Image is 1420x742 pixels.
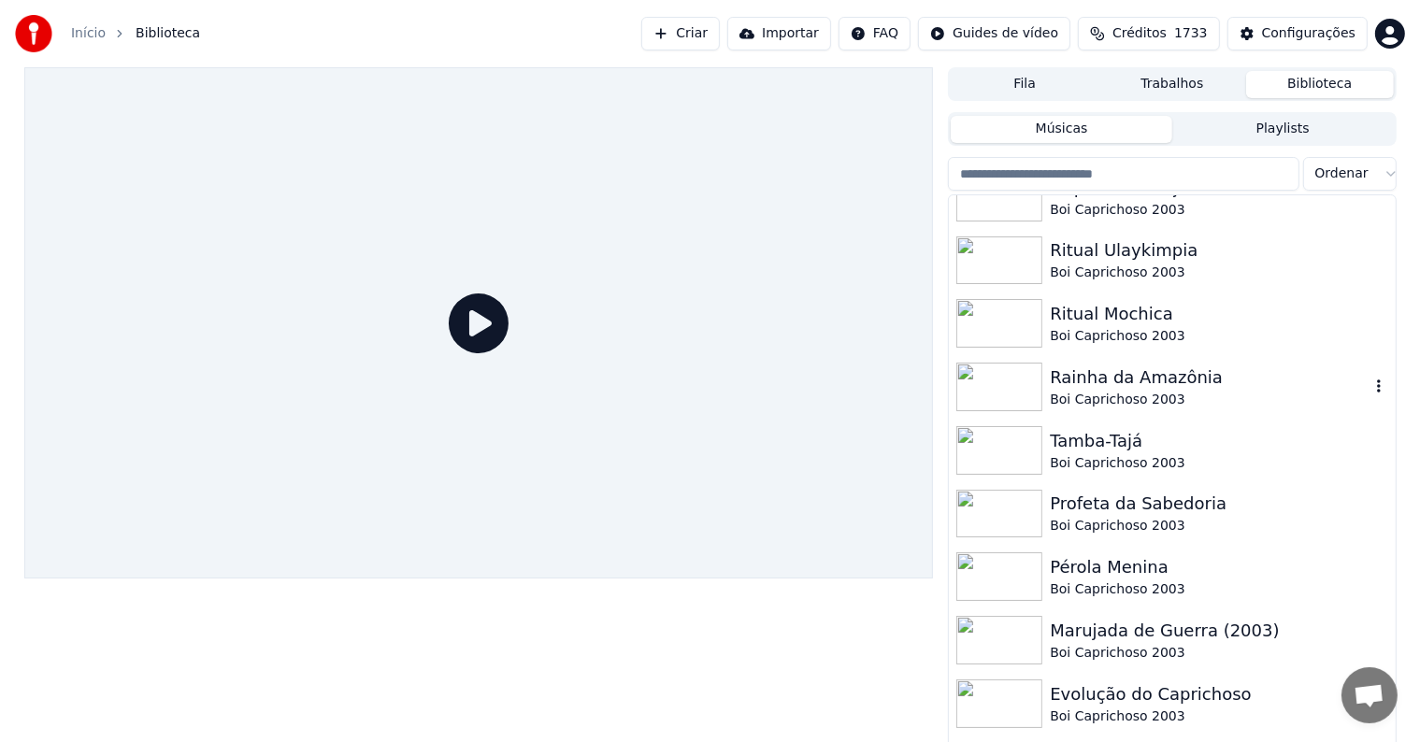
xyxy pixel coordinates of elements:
[1315,164,1369,183] span: Ordenar
[1112,24,1167,43] span: Créditos
[1262,24,1355,43] div: Configurações
[1050,327,1387,346] div: Boi Caprichoso 2003
[1050,517,1387,535] div: Boi Caprichoso 2003
[1050,201,1387,220] div: Boi Caprichoso 2003
[1050,364,1369,391] div: Rainha da Amazônia
[136,24,200,43] span: Biblioteca
[1050,264,1387,282] div: Boi Caprichoso 2003
[1050,618,1387,644] div: Marujada de Guerra (2003)
[918,17,1070,50] button: Guides de vídeo
[1050,454,1387,473] div: Boi Caprichoso 2003
[1341,667,1398,723] div: Bate-papo aberto
[951,116,1172,143] button: Músicas
[1172,116,1394,143] button: Playlists
[15,15,52,52] img: youka
[1050,301,1387,327] div: Ritual Mochica
[1078,17,1220,50] button: Créditos1733
[71,24,200,43] nav: breadcrumb
[1098,71,1246,98] button: Trabalhos
[641,17,720,50] button: Criar
[1050,391,1369,409] div: Boi Caprichoso 2003
[1050,491,1387,517] div: Profeta da Sabedoria
[1050,428,1387,454] div: Tamba-Tajá
[1050,707,1387,726] div: Boi Caprichoso 2003
[1246,71,1394,98] button: Biblioteca
[1050,681,1387,707] div: Evolução do Caprichoso
[727,17,831,50] button: Importar
[1050,580,1387,599] div: Boi Caprichoso 2003
[951,71,1098,98] button: Fila
[1050,237,1387,264] div: Ritual Ulaykimpia
[71,24,106,43] a: Início
[1227,17,1368,50] button: Configurações
[839,17,911,50] button: FAQ
[1174,24,1208,43] span: 1733
[1050,554,1387,580] div: Pérola Menina
[1050,644,1387,663] div: Boi Caprichoso 2003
